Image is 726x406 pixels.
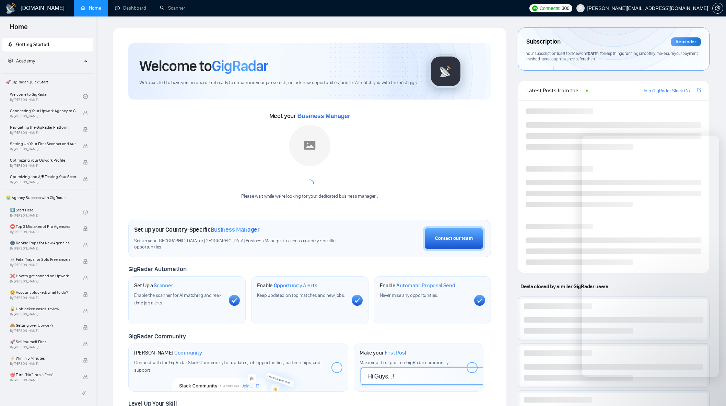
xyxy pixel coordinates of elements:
[10,223,76,230] span: ⛔ Top 3 Mistakes of Pro Agencies
[212,57,268,75] span: GigRadar
[10,164,76,168] span: By [PERSON_NAME]
[83,259,88,264] span: lock
[380,292,438,298] span: Never miss any opportunities.
[139,57,268,75] h1: Welcome to
[380,282,455,289] h1: Enable
[257,292,345,298] span: Keep updated on top matches and new jobs.
[518,280,611,292] span: Deals closed by similar GigRadar users
[526,51,698,62] span: Your subscription is set to renew on . To keep things running smoothly, make sure your payment me...
[83,210,88,214] span: check-circle
[10,338,76,345] span: 🚀 Sell Yourself First
[5,3,16,14] img: logo
[712,3,723,14] button: setting
[3,191,93,205] span: 👑 Agency Success with GigRadar
[10,89,83,104] a: Welcome to GigRadarBy[PERSON_NAME]
[83,276,88,280] span: lock
[134,226,260,233] h1: Set up your Country-Specific
[435,235,473,242] div: Contact our team
[10,296,76,300] span: By [PERSON_NAME]
[83,127,88,132] span: lock
[83,374,88,379] span: lock
[83,176,88,181] span: lock
[115,5,146,11] a: dashboardDashboard
[10,312,76,316] span: By [PERSON_NAME]
[237,193,382,200] div: Please wait while we're looking for your dedicated business manager...
[526,86,584,95] span: Latest Posts from the GigRadar Community
[360,349,407,356] h1: Make your
[139,80,418,86] span: We're excited to have you on board. Get ready to streamline your job search, unlock new opportuni...
[211,226,260,233] span: Business Manager
[671,37,701,46] div: Reminder
[83,143,88,148] span: lock
[712,5,723,11] a: setting
[10,157,76,164] span: Optimizing Your Upwork Profile
[297,113,350,119] span: Business Manager
[10,147,76,151] span: By [PERSON_NAME]
[360,360,449,366] span: Make your first post on GigRadar community.
[173,360,304,392] img: slackcommunity-bg.png
[582,136,719,377] iframe: Intercom live chat
[274,282,317,289] span: Opportunity Alerts
[10,279,76,283] span: By [PERSON_NAME]
[83,226,88,231] span: lock
[586,51,598,56] span: [DATE]
[83,243,88,247] span: lock
[134,238,345,251] span: Set up your [GEOGRAPHIC_DATA] or [GEOGRAPHIC_DATA] Business Manager to access country-specific op...
[697,87,701,94] a: export
[10,378,76,382] span: By [PERSON_NAME]
[697,88,701,93] span: export
[134,292,221,306] span: Enable the scanner for AI matching and real-time job alerts.
[8,58,35,64] span: Academy
[10,173,76,180] span: Optimizing and A/B Testing Your Scanner for Better Results
[257,282,317,289] h1: Enable
[10,329,76,333] span: By [PERSON_NAME]
[10,124,76,131] span: Navigating the GigRadar Platform
[385,349,407,356] span: First Post
[532,5,538,11] img: upwork-logo.png
[429,54,463,89] img: gigradar-logo.png
[289,125,330,166] img: placeholder.png
[578,6,583,11] span: user
[10,263,76,267] span: By [PERSON_NAME]
[10,230,76,234] span: By [PERSON_NAME]
[83,292,88,297] span: lock
[643,87,695,95] a: Join GigRadar Slack Community
[16,42,49,47] span: Getting Started
[134,349,202,356] h1: [PERSON_NAME]
[10,131,76,135] span: By [PERSON_NAME]
[4,22,33,36] span: Home
[10,289,76,296] span: 😭 Account blocked: what to do?
[10,205,83,220] a: 1️⃣ Start HereBy[PERSON_NAME]
[83,111,88,115] span: lock
[10,355,76,362] span: ⚡ Win in 5 Minutes
[305,179,314,188] span: loading
[134,360,320,373] span: Connect with the GigRadar Slack Community for updates, job opportunities, partnerships, and support.
[10,107,76,114] span: Connecting Your Upwork Agency to GigRadar
[16,58,35,64] span: Academy
[3,75,93,89] span: 🚀 GigRadar Quick Start
[134,282,173,289] h1: Set Up a
[540,4,560,12] span: Connects:
[154,282,173,289] span: Scanner
[562,4,569,12] span: 300
[10,322,76,329] span: 🙈 Getting over Upwork?
[10,362,76,366] span: By [PERSON_NAME]
[703,383,719,399] iframe: Intercom live chat
[713,5,723,11] span: setting
[160,5,185,11] a: searchScanner
[10,246,76,251] span: By [PERSON_NAME]
[10,345,76,349] span: By [PERSON_NAME]
[396,282,455,289] span: Automatic Proposal Send
[128,265,186,273] span: GigRadar Automation
[83,341,88,346] span: lock
[83,325,88,330] span: lock
[10,140,76,147] span: Setting Up Your First Scanner and Auto-Bidder
[83,160,88,165] span: lock
[10,305,76,312] span: 🔓 Unblocked cases: review
[128,333,186,340] span: GigRadar Community
[83,358,88,363] span: lock
[2,38,93,51] li: Getting Started
[174,349,202,356] span: Community
[10,256,76,263] span: ☠️ Fatal Traps for Solo Freelancers
[423,226,485,251] button: Contact our team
